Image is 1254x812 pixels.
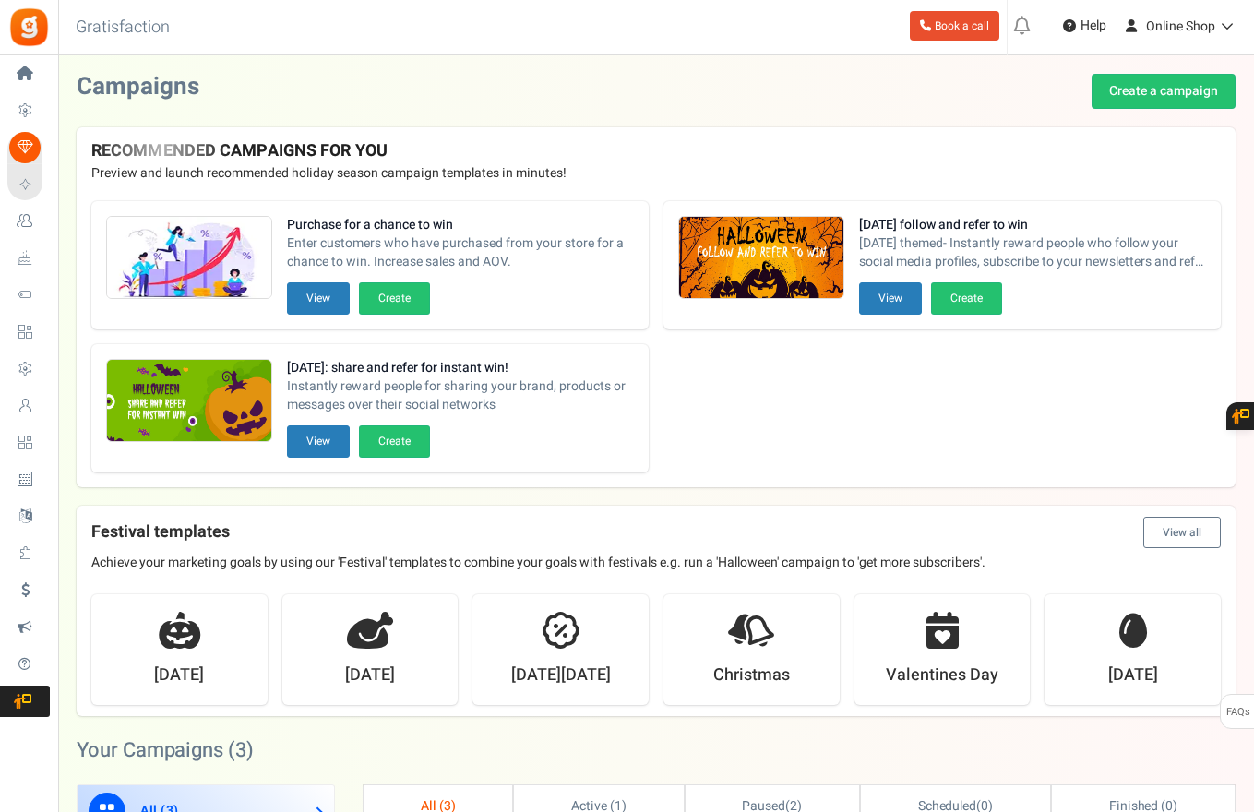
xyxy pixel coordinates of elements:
span: Instantly reward people for sharing your brand, products or messages over their social networks [287,377,634,414]
h2: Your Campaigns ( ) [77,741,254,759]
a: Help [1056,11,1114,41]
span: Online Shop [1146,17,1215,36]
span: FAQs [1225,695,1250,730]
a: Create a campaign [1092,74,1236,109]
button: View [287,282,350,315]
p: Preview and launch recommended holiday season campaign templates in minutes! [91,164,1221,183]
img: Recommended Campaigns [679,217,843,300]
img: Recommended Campaigns [107,217,271,300]
strong: [DATE] follow and refer to win [859,216,1206,234]
span: Help [1076,17,1106,35]
span: [DATE] themed- Instantly reward people who follow your social media profiles, subscribe to your n... [859,234,1206,271]
h3: Gratisfaction [55,9,190,46]
h4: RECOMMENDED CAMPAIGNS FOR YOU [91,142,1221,161]
strong: Purchase for a chance to win [287,216,634,234]
strong: [DATE] [154,663,204,687]
h2: Campaigns [77,74,199,101]
button: Create [359,282,430,315]
strong: Valentines Day [886,663,998,687]
button: Create [359,425,430,458]
strong: Christmas [713,663,790,687]
img: Gratisfaction [8,6,50,48]
a: Book a call [910,11,999,41]
button: View all [1143,517,1221,548]
button: View [859,282,922,315]
strong: [DATE][DATE] [511,663,611,687]
strong: [DATE]: share and refer for instant win! [287,359,634,377]
h4: Festival templates [91,517,1221,548]
strong: [DATE] [345,663,395,687]
img: Recommended Campaigns [107,360,271,443]
button: View [287,425,350,458]
strong: [DATE] [1108,663,1158,687]
span: Enter customers who have purchased from your store for a chance to win. Increase sales and AOV. [287,234,634,271]
p: Achieve your marketing goals by using our 'Festival' templates to combine your goals with festiva... [91,554,1221,572]
span: 3 [235,735,246,765]
button: Create [931,282,1002,315]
